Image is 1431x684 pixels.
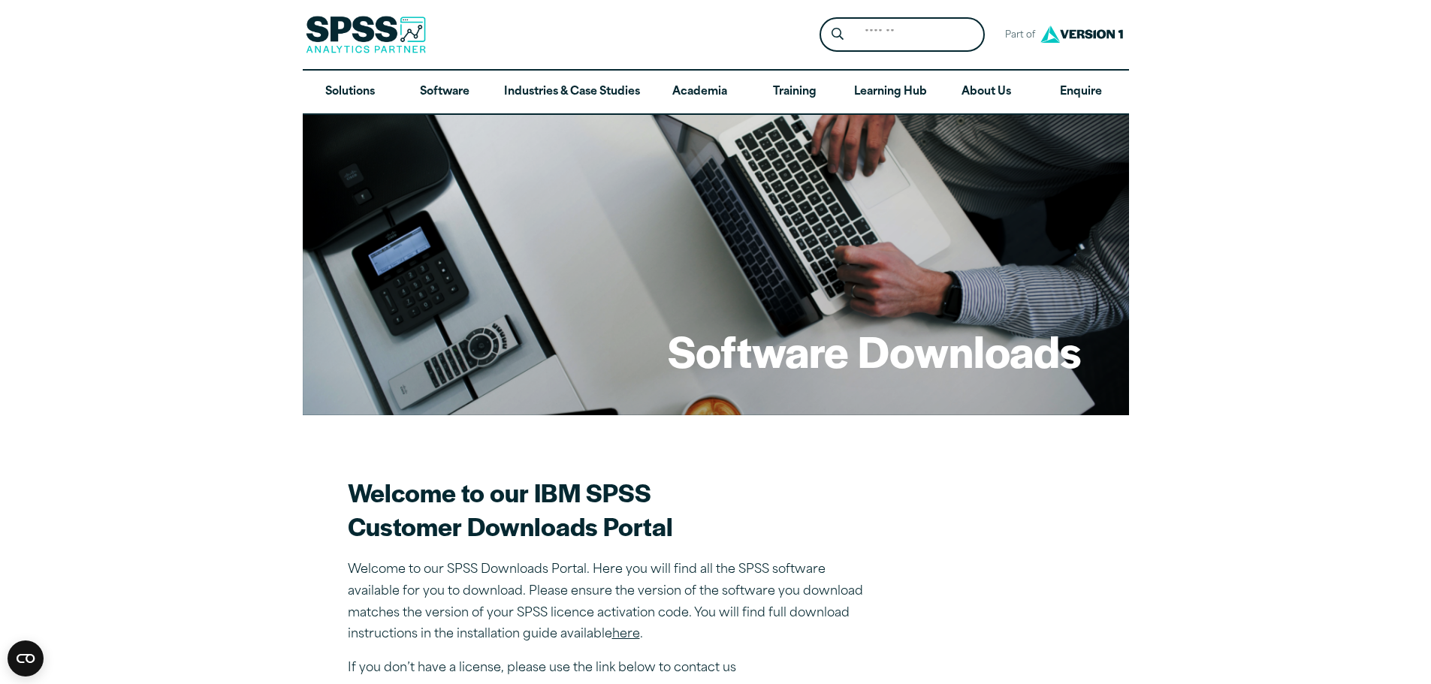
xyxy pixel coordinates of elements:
[1034,71,1128,114] a: Enquire
[997,25,1037,47] span: Part of
[652,71,747,114] a: Academia
[303,71,397,114] a: Solutions
[842,71,939,114] a: Learning Hub
[939,71,1034,114] a: About Us
[820,17,985,53] form: Site Header Search Form
[348,475,874,543] h2: Welcome to our IBM SPSS Customer Downloads Portal
[8,640,44,676] button: Open CMP widget
[823,21,851,49] button: Search magnifying glass icon
[612,628,640,640] a: here
[492,71,652,114] a: Industries & Case Studies
[303,71,1129,114] nav: Desktop version of site main menu
[397,71,492,114] a: Software
[832,28,844,41] svg: Search magnifying glass icon
[348,658,874,679] p: If you don’t have a license, please use the link below to contact us
[747,71,841,114] a: Training
[348,559,874,646] p: Welcome to our SPSS Downloads Portal. Here you will find all the SPSS software available for you ...
[1037,20,1127,48] img: Version1 Logo
[306,16,426,53] img: SPSS Analytics Partner
[668,321,1081,380] h1: Software Downloads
